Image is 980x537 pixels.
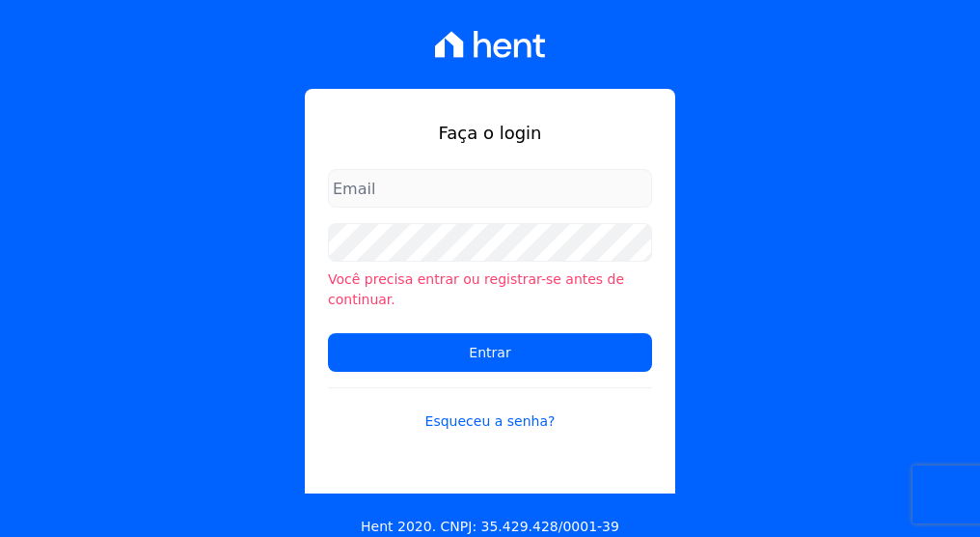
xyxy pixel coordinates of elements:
[328,387,652,432] a: Esqueceu a senha?
[361,517,619,537] p: Hent 2020. CNPJ: 35.429.428/0001-39
[328,120,652,146] h1: Faça o login
[328,269,652,310] li: Você precisa entrar ou registrar-se antes de continuar.
[328,169,652,208] input: Email
[328,333,652,372] input: Entrar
